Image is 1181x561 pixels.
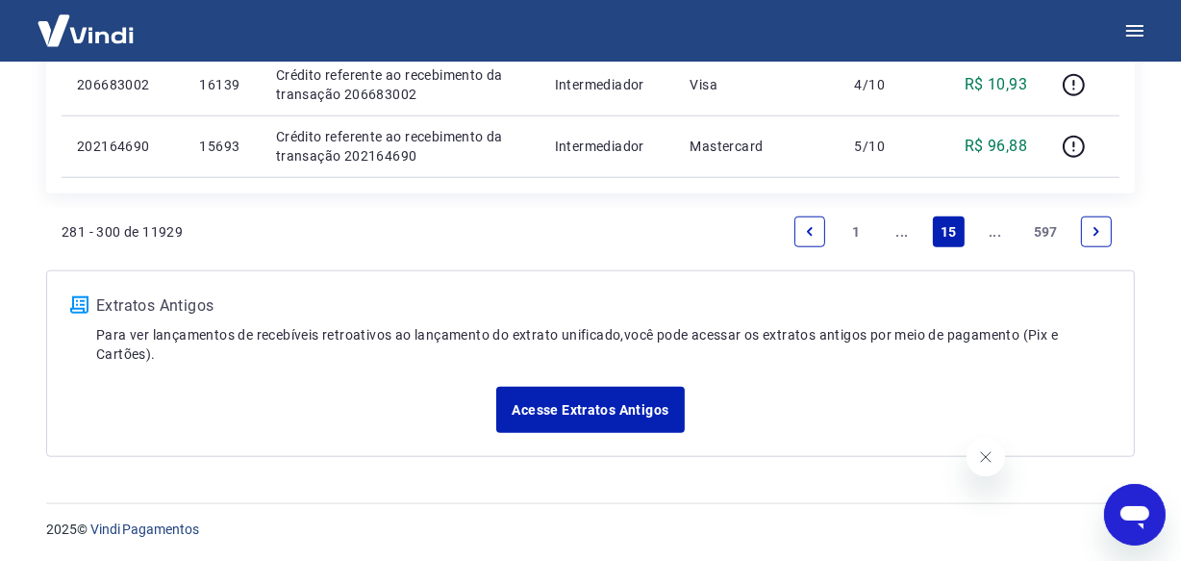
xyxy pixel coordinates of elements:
[855,137,912,156] p: 5/10
[1026,217,1066,247] a: Page 597
[276,127,524,166] p: Crédito referente ao recebimento da transação 202164690
[794,217,825,247] a: Previous page
[841,217,871,247] a: Page 1
[980,217,1011,247] a: Jump forward
[787,209,1119,255] ul: Pagination
[855,75,912,94] p: 4/10
[77,75,168,94] p: 206683002
[46,520,1135,540] p: 2025 ©
[555,137,660,156] p: Intermediador
[70,296,88,314] img: ícone
[496,387,684,433] a: Acesse Extratos Antigos
[12,13,162,29] span: Olá! Precisa de ajuda?
[965,73,1027,96] p: R$ 10,93
[555,75,660,94] p: Intermediador
[965,135,1027,158] p: R$ 96,88
[199,75,244,94] p: 16139
[1104,484,1166,546] iframe: Botão para abrir a janela de mensagens
[90,522,199,537] a: Vindi Pagamentos
[967,438,1005,476] iframe: Fechar mensagem
[691,137,824,156] p: Mastercard
[1081,217,1112,247] a: Next page
[276,65,524,104] p: Crédito referente ao recebimento da transação 206683002
[691,75,824,94] p: Visa
[77,137,168,156] p: 202164690
[62,222,183,242] p: 281 - 300 de 11929
[199,137,244,156] p: 15693
[887,217,917,247] a: Jump backward
[23,1,148,60] img: Vindi
[933,217,965,247] a: Page 15 is your current page
[96,294,1111,318] p: Extratos Antigos
[96,325,1111,364] p: Para ver lançamentos de recebíveis retroativos ao lançamento do extrato unificado, você pode aces...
